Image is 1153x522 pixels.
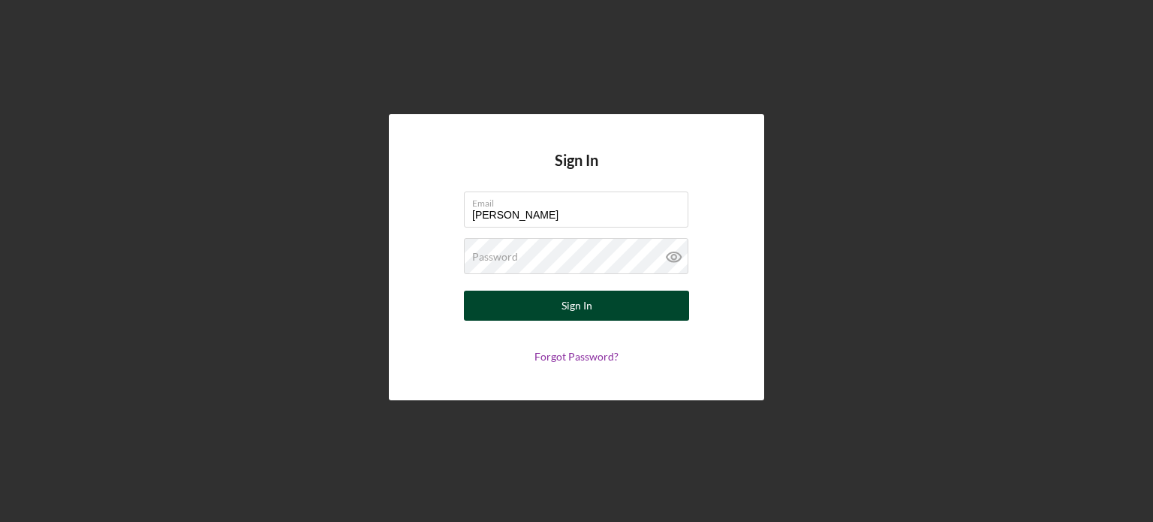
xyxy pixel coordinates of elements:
[472,251,518,263] label: Password
[534,350,619,363] a: Forgot Password?
[472,192,688,209] label: Email
[464,291,689,321] button: Sign In
[555,152,598,192] h4: Sign In
[561,291,592,321] div: Sign In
